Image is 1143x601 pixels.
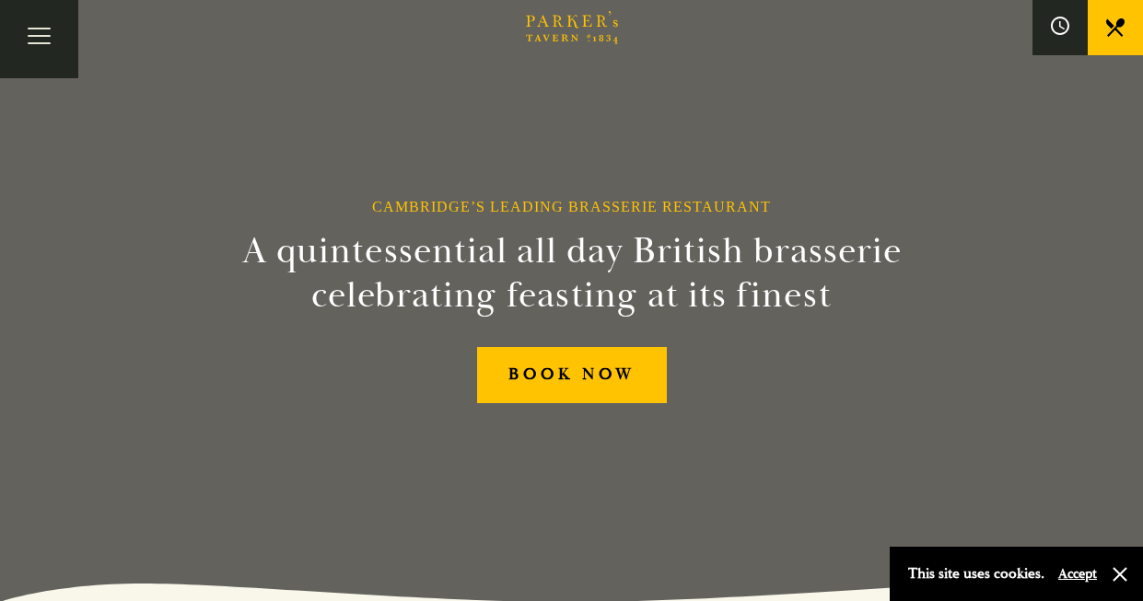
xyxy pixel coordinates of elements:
[908,561,1044,587] p: This site uses cookies.
[477,347,667,403] a: BOOK NOW
[152,229,992,318] h2: A quintessential all day British brasserie celebrating feasting at its finest
[1058,565,1097,583] button: Accept
[372,198,771,215] h1: Cambridge’s Leading Brasserie Restaurant
[1111,565,1129,584] button: Close and accept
